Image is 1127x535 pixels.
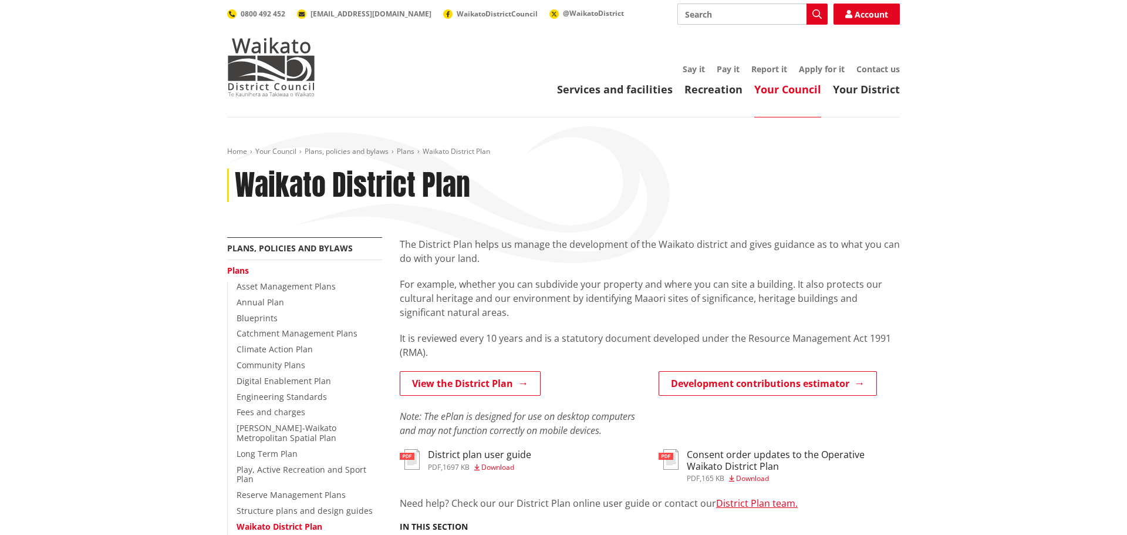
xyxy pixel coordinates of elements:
span: [EMAIL_ADDRESS][DOMAIN_NAME] [311,9,431,19]
a: View the District Plan [400,371,541,396]
a: Home [227,146,247,156]
p: Need help? Check our our District Plan online user guide or contact our [400,496,900,510]
a: Reserve Management Plans [237,489,346,500]
a: Annual Plan [237,297,284,308]
a: Consent order updates to the Operative Waikato District Plan pdf,165 KB Download [659,449,900,482]
a: District Plan team. [716,497,798,510]
a: Pay it [717,63,740,75]
a: Long Term Plan [237,448,298,459]
div: , [687,475,900,482]
nav: breadcrumb [227,147,900,157]
a: Community Plans [237,359,305,371]
a: Your District [833,82,900,96]
a: Climate Action Plan [237,344,313,355]
a: Report it [751,63,787,75]
div: , [428,464,531,471]
h1: Waikato District Plan [235,169,470,203]
a: Recreation [684,82,743,96]
em: Note: The ePlan is designed for use on desktop computers and may not function correctly on mobile... [400,410,635,437]
a: Say it [683,63,705,75]
span: Download [481,462,514,472]
a: Apply for it [799,63,845,75]
span: 1697 KB [443,462,470,472]
a: Plans [227,265,249,276]
p: The District Plan helps us manage the development of the Waikato district and gives guidance as t... [400,237,900,265]
a: Plans, policies and bylaws [227,243,353,254]
h3: Consent order updates to the Operative Waikato District Plan [687,449,900,472]
a: Digital Enablement Plan [237,375,331,386]
img: document-pdf.svg [400,449,420,470]
img: Waikato District Council - Te Kaunihera aa Takiwaa o Waikato [227,38,315,96]
a: District plan user guide pdf,1697 KB Download [400,449,531,470]
a: Play, Active Recreation and Sport Plan [237,464,366,485]
a: Your Council [754,82,821,96]
a: Development contributions estimator [659,371,877,396]
span: Download [736,473,769,483]
p: It is reviewed every 10 years and is a statutory document developed under the Resource Management... [400,331,900,359]
h5: In this section [400,522,468,532]
a: Blueprints [237,312,278,324]
span: 165 KB [701,473,724,483]
a: Waikato District Plan [237,521,322,532]
a: [EMAIL_ADDRESS][DOMAIN_NAME] [297,9,431,19]
a: Structure plans and design guides [237,505,373,516]
h3: District plan user guide [428,449,531,460]
a: Catchment Management Plans [237,328,357,339]
a: Account [834,4,900,25]
a: Services and facilities [557,82,673,96]
a: Engineering Standards [237,391,327,402]
span: @WaikatoDistrict [563,8,624,18]
a: Plans [397,146,414,156]
a: WaikatoDistrictCouncil [443,9,538,19]
a: @WaikatoDistrict [549,8,624,18]
a: Plans, policies and bylaws [305,146,389,156]
p: For example, whether you can subdivide your property and where you can site a building. It also p... [400,277,900,319]
a: Your Council [255,146,296,156]
span: Waikato District Plan [423,146,490,156]
span: pdf [687,473,700,483]
input: Search input [677,4,828,25]
a: Fees and charges [237,406,305,418]
span: WaikatoDistrictCouncil [457,9,538,19]
a: [PERSON_NAME]-Waikato Metropolitan Spatial Plan [237,422,336,443]
img: document-pdf.svg [659,449,679,470]
span: 0800 492 452 [241,9,285,19]
span: pdf [428,462,441,472]
a: Contact us [856,63,900,75]
a: 0800 492 452 [227,9,285,19]
a: Asset Management Plans [237,281,336,292]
